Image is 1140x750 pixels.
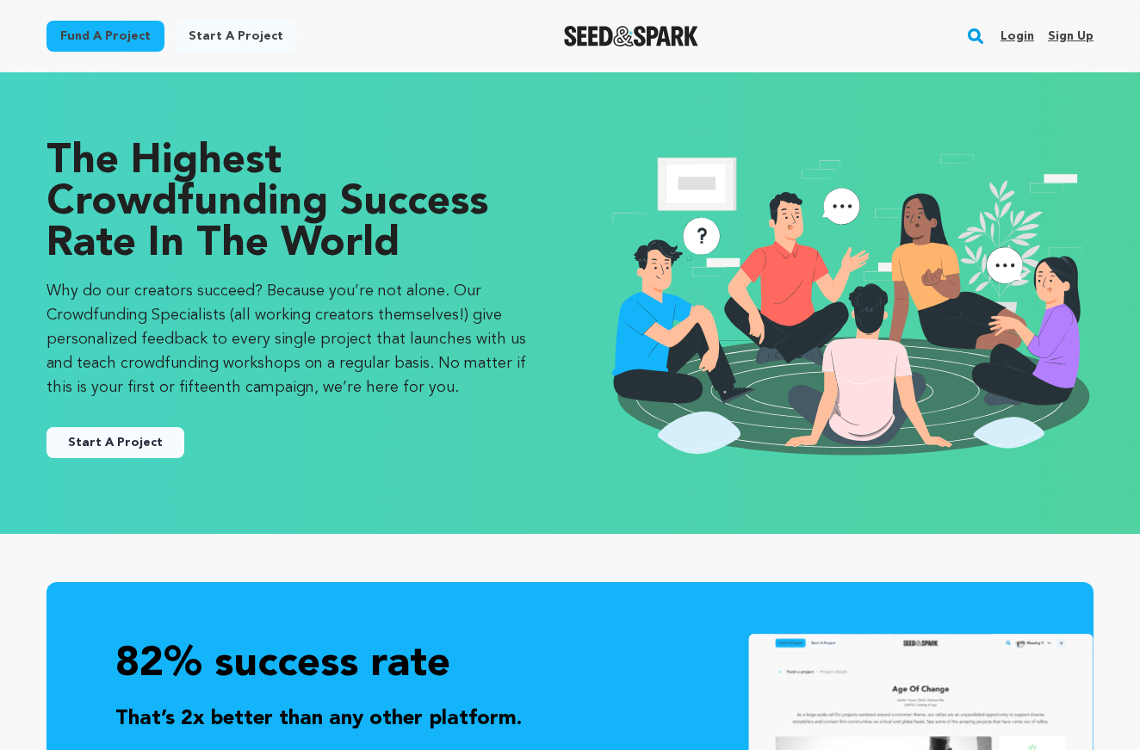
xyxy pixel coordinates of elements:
img: Seed&Spark Logo Dark Mode [564,26,699,46]
a: Login [1001,22,1034,50]
img: seedandspark start project illustration image [604,141,1094,465]
p: The Highest Crowdfunding Success Rate in the World [46,141,536,265]
a: Start A Project [46,427,184,458]
a: Seed&Spark Homepage [564,26,699,46]
a: Start a project [175,21,297,52]
p: That’s 2x better than any other platform. [115,704,1025,735]
p: Why do our creators succeed? Because you’re not alone. Our Crowdfunding Specialists (all working ... [46,279,536,400]
a: Fund a project [46,21,164,52]
p: 82% success rate [115,637,1025,693]
a: Sign up [1048,22,1094,50]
